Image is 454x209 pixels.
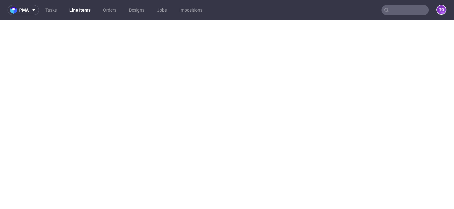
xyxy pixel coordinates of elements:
button: pma [8,5,39,15]
a: Orders [99,5,120,15]
a: Designs [125,5,148,15]
a: Jobs [153,5,171,15]
span: pma [19,8,29,12]
a: Impositions [176,5,206,15]
figcaption: to [437,5,446,14]
img: logo [10,7,19,14]
a: Line Items [66,5,94,15]
a: Tasks [42,5,61,15]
